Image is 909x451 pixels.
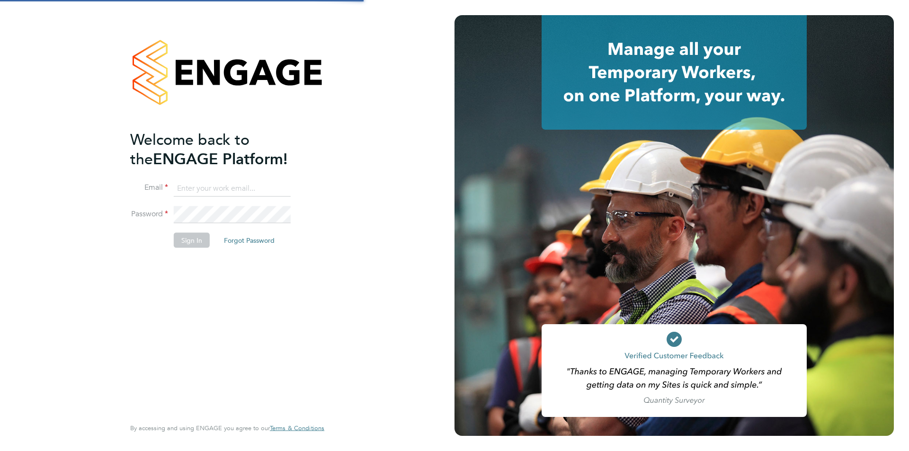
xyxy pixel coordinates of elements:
input: Enter your work email... [174,180,291,197]
a: Terms & Conditions [270,424,324,432]
span: By accessing and using ENGAGE you agree to our [130,424,324,432]
span: Welcome back to the [130,130,250,168]
span: Terms & Conditions [270,424,324,432]
label: Email [130,183,168,193]
h2: ENGAGE Platform! [130,130,315,168]
button: Forgot Password [216,233,282,248]
button: Sign In [174,233,210,248]
label: Password [130,209,168,219]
